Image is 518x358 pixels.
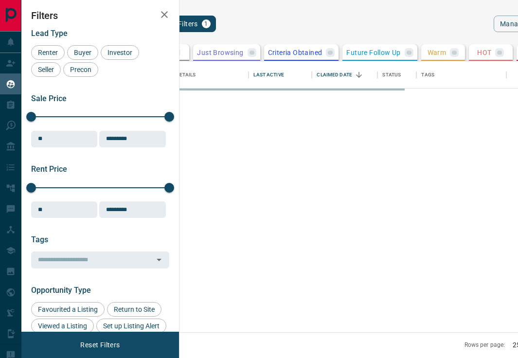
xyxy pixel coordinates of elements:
span: Sale Price [31,94,67,103]
h2: Filters [31,10,169,21]
div: Last Active [249,61,312,89]
p: Future Follow Up [346,49,400,56]
p: HOT [477,49,491,56]
span: Opportunity Type [31,286,91,295]
span: Favourited a Listing [35,305,101,313]
span: Rent Price [31,164,67,174]
div: Return to Site [107,302,161,317]
span: Investor [104,49,136,56]
div: Precon [63,62,98,77]
div: Last Active [253,61,284,89]
div: Seller [31,62,61,77]
div: Tags [421,61,434,89]
button: Open [152,253,166,267]
span: Viewed a Listing [35,322,90,330]
span: Tags [31,235,48,244]
span: 1 [203,20,210,27]
span: Renter [35,49,61,56]
span: Buyer [71,49,95,56]
p: Criteria Obtained [268,49,322,56]
div: Status [377,61,416,89]
button: Sort [352,68,366,82]
span: Set up Listing Alert [100,322,163,330]
p: Just Browsing [197,49,243,56]
span: Return to Site [110,305,158,313]
span: Seller [35,66,57,73]
div: Buyer [67,45,98,60]
span: Lead Type [31,29,68,38]
div: Renter [31,45,65,60]
p: Warm [428,49,447,56]
div: Details [171,61,249,89]
div: Claimed Date [317,61,352,89]
span: Precon [67,66,95,73]
div: Investor [101,45,139,60]
div: Claimed Date [312,61,377,89]
button: Reset Filters [74,337,126,353]
div: Tags [416,61,506,89]
div: Details [176,61,196,89]
div: Viewed a Listing [31,319,94,333]
div: Status [382,61,401,89]
div: Set up Listing Alert [96,319,166,333]
p: Rows per page: [464,341,505,349]
button: Filters1 [160,16,216,32]
div: Favourited a Listing [31,302,105,317]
